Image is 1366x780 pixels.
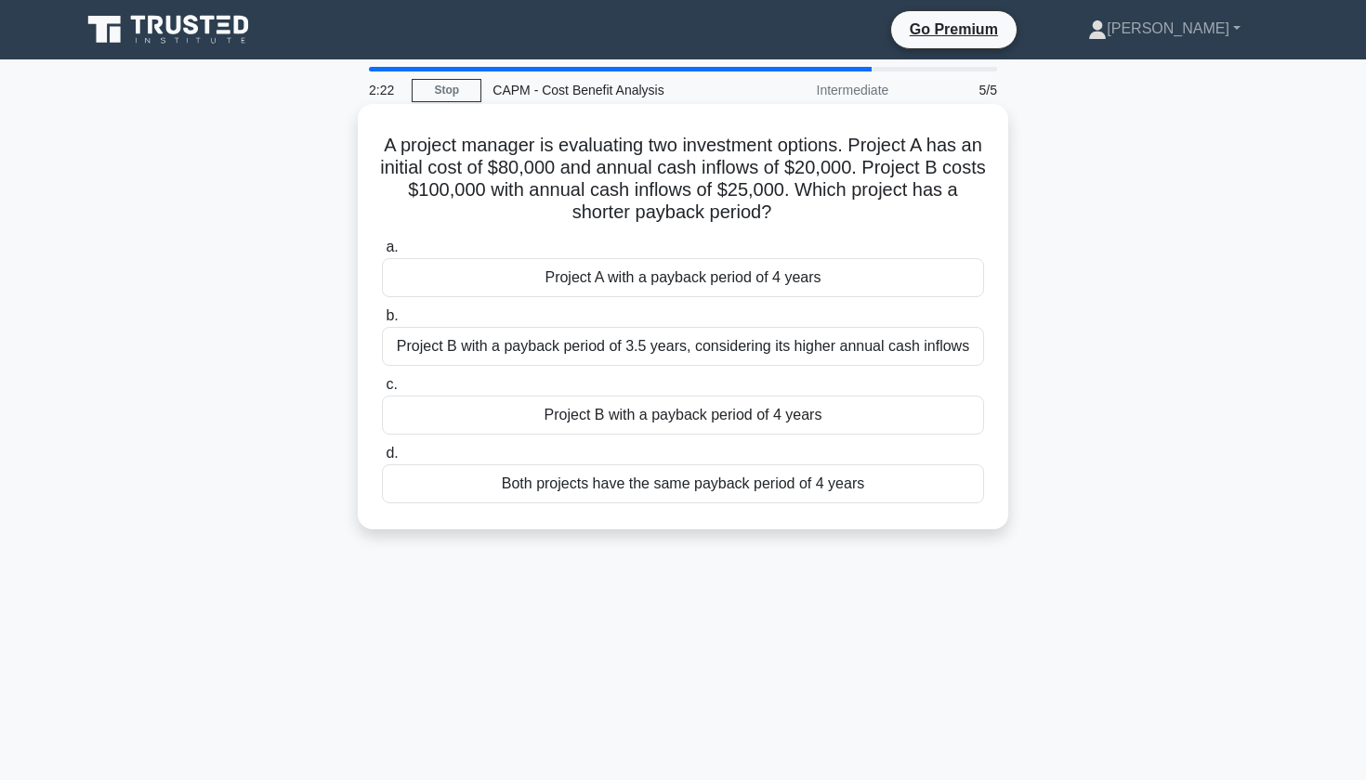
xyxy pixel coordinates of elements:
[386,307,398,323] span: b.
[386,376,397,392] span: c.
[900,71,1008,109] div: 5/5
[386,239,398,254] span: a.
[382,464,984,503] div: Both projects have the same payback period of 4 years
[358,71,412,109] div: 2:22
[481,71,737,109] div: CAPM - Cost Benefit Analysis
[412,79,481,102] a: Stop
[382,258,984,297] div: Project A with a payback period of 4 years
[382,327,984,366] div: Project B with a payback period of 3.5 years, considering its higher annual cash inflows
[382,396,984,435] div: Project B with a payback period of 4 years
[737,71,900,109] div: Intermediate
[380,134,986,225] h5: A project manager is evaluating two investment options. Project A has an initial cost of $80,000 ...
[899,18,1009,41] a: Go Premium
[1044,10,1285,47] a: [PERSON_NAME]
[386,445,398,461] span: d.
